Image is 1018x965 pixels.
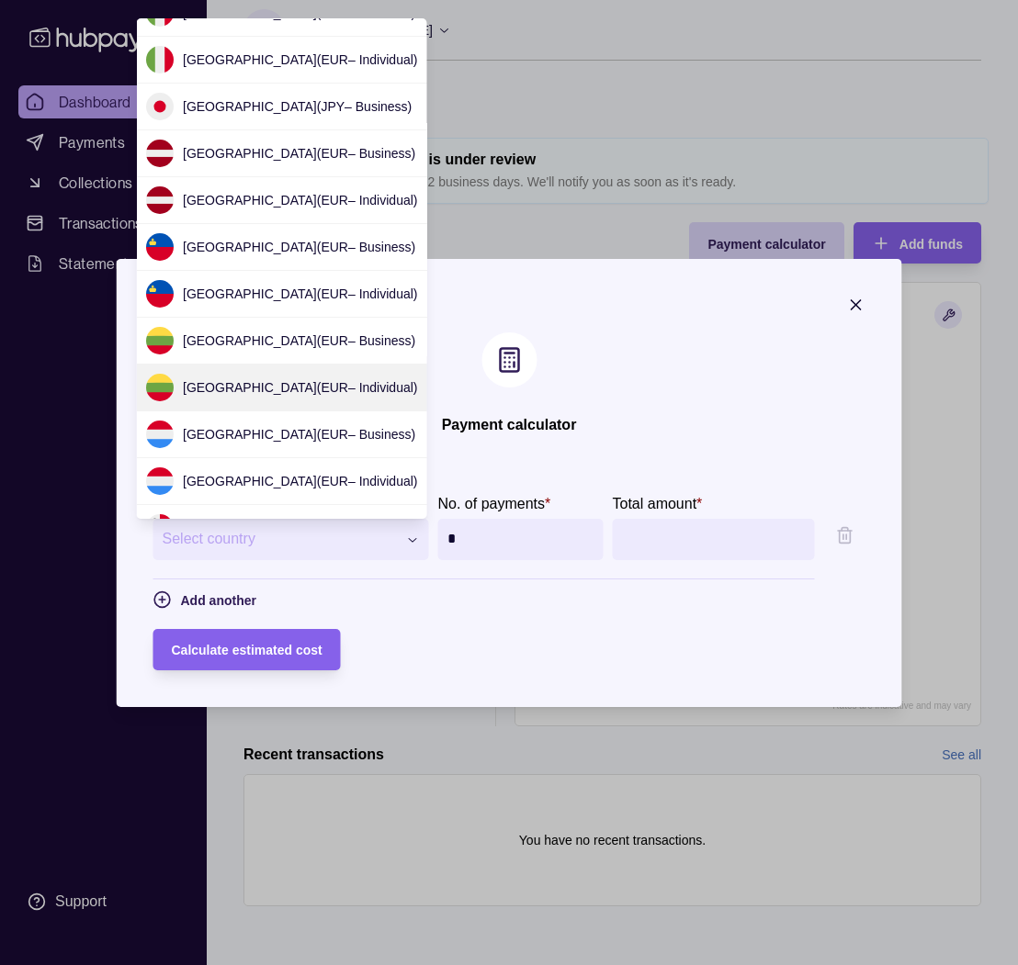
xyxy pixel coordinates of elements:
img: jp [146,93,174,120]
img: lu [146,421,174,448]
img: lv [146,140,174,167]
span: [GEOGRAPHIC_DATA] ( EUR – Individual ) [183,286,417,301]
span: [GEOGRAPHIC_DATA] ( JPY – Business ) [183,99,412,114]
img: lt [146,374,174,401]
img: it [146,46,174,73]
span: [GEOGRAPHIC_DATA] ( EUR – Business ) [183,146,415,161]
span: [GEOGRAPHIC_DATA] ( EUR – Individual ) [183,52,417,67]
img: lt [146,327,174,354]
img: lu [146,467,174,495]
img: li [146,233,174,261]
span: [GEOGRAPHIC_DATA] ( EUR – Business ) [183,333,415,348]
img: li [146,280,174,308]
img: mt [146,514,174,542]
span: [GEOGRAPHIC_DATA] ( EUR – Business ) [183,240,415,254]
span: [GEOGRAPHIC_DATA] ( EUR – Individual ) [183,380,417,395]
span: [GEOGRAPHIC_DATA] ( EUR – Business ) [183,427,415,442]
span: [GEOGRAPHIC_DATA] ( EUR – Individual ) [183,474,417,488]
span: [GEOGRAPHIC_DATA] ( EUR – Individual ) [183,193,417,208]
img: lv [146,186,174,214]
